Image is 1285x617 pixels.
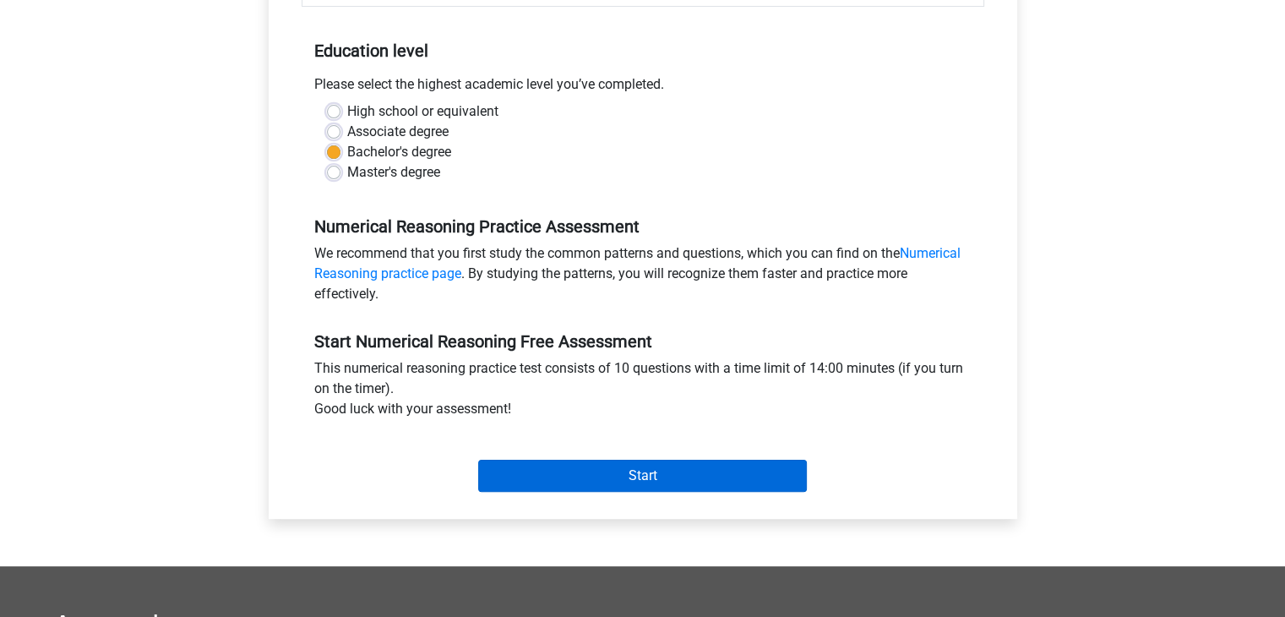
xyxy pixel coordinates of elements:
[314,216,972,237] h5: Numerical Reasoning Practice Assessment
[347,122,449,142] label: Associate degree
[314,331,972,352] h5: Start Numerical Reasoning Free Assessment
[347,142,451,162] label: Bachelor's degree
[302,358,984,426] div: This numerical reasoning practice test consists of 10 questions with a time limit of 14:00 minute...
[478,460,807,492] input: Start
[314,34,972,68] h5: Education level
[302,74,984,101] div: Please select the highest academic level you’ve completed.
[347,162,440,183] label: Master's degree
[302,243,984,311] div: We recommend that you first study the common patterns and questions, which you can find on the . ...
[347,101,498,122] label: High school or equivalent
